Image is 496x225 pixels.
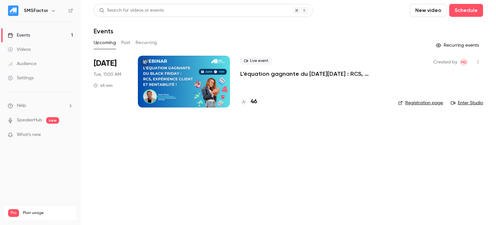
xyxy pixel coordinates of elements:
[8,61,36,67] div: Audience
[136,38,157,48] button: Recurring
[433,40,483,51] button: Recurring events
[8,209,19,217] span: Pro
[94,56,128,107] div: Sep 30 Tue, 11:00 AM (Europe/Paris)
[23,210,73,216] span: Plan usage
[8,102,73,109] li: help-dropdown-opener
[8,32,30,39] div: Events
[451,100,483,106] a: Enter Studio
[94,27,113,35] h1: Events
[94,38,116,48] button: Upcoming
[24,7,48,14] h6: SMSFactor
[8,6,18,16] img: SMSFactor
[8,46,31,53] div: Videos
[460,58,468,66] span: Marie Delamarre
[461,58,467,66] span: MD
[398,100,443,106] a: Registration page
[94,71,121,78] span: Tue, 11:00 AM
[251,97,257,106] h4: 46
[121,38,130,48] button: Past
[449,4,483,17] button: Schedule
[410,4,447,17] button: New video
[240,70,388,78] a: L'équation gagnante du [DATE][DATE] : RCS, expérience client et rentabilité !
[94,58,117,69] span: [DATE]
[17,117,42,124] a: SpeakerHub
[46,117,59,124] span: new
[17,131,41,138] span: What's new
[240,57,272,65] span: Live event
[99,7,164,14] div: Search for videos or events
[8,75,34,81] div: Settings
[17,102,26,109] span: Help
[240,97,257,106] a: 46
[94,83,113,88] div: 45 min
[433,58,457,66] span: Created by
